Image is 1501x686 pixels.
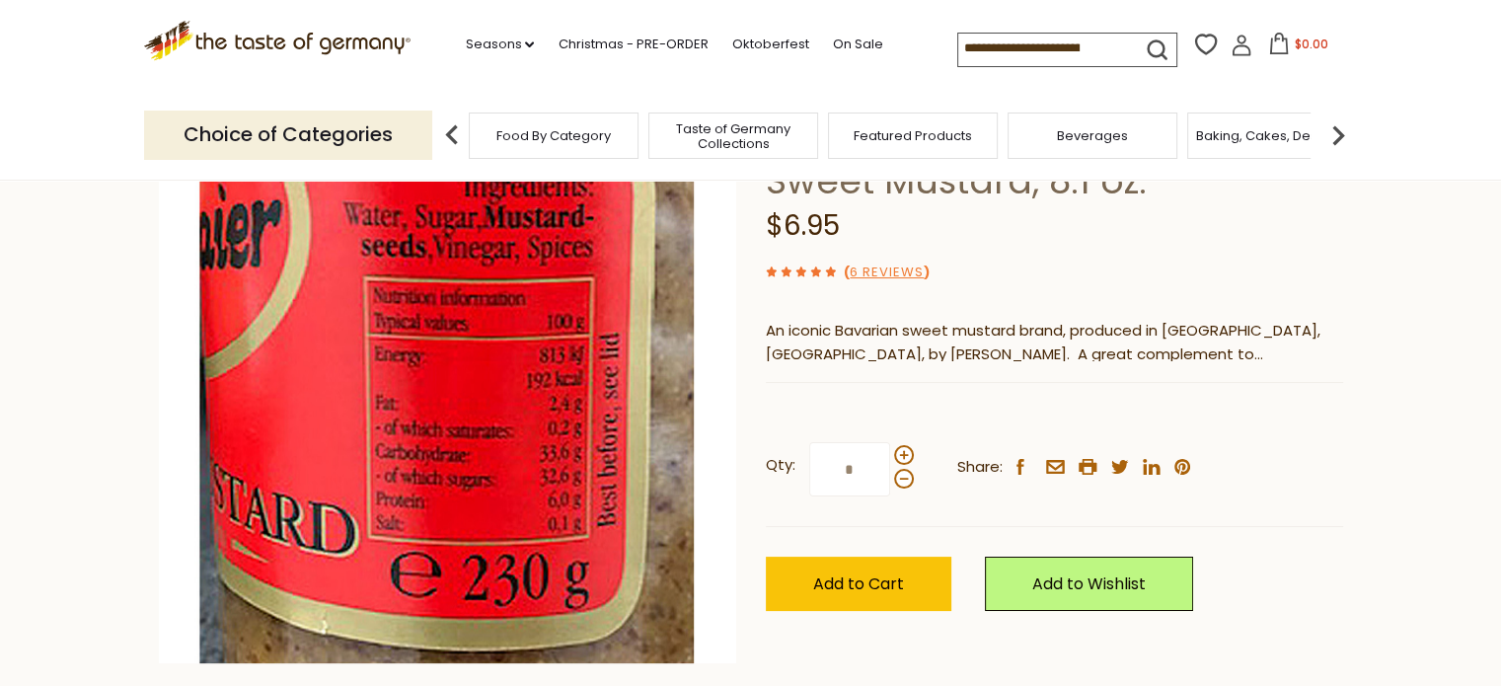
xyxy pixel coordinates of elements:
[1256,33,1340,62] button: $0.00
[159,86,736,663] img: Haendlmaier Original Bavarian Sweet Mustard, 8.1 oz.
[813,572,904,595] span: Add to Cart
[465,34,534,55] a: Seasons
[1318,115,1358,155] img: next arrow
[496,128,611,143] a: Food By Category
[654,121,812,151] a: Taste of Germany Collections
[850,263,924,283] a: 6 Reviews
[985,557,1193,611] a: Add to Wishlist
[766,114,1343,203] h1: Haendlmaier Original Bavarian Sweet Mustard, 8.1 oz.
[766,453,795,478] strong: Qty:
[144,111,432,159] p: Choice of Categories
[731,34,808,55] a: Oktoberfest
[432,115,472,155] img: previous arrow
[844,263,930,281] span: ( )
[1196,128,1349,143] a: Baking, Cakes, Desserts
[832,34,882,55] a: On Sale
[957,455,1003,480] span: Share:
[766,557,951,611] button: Add to Cart
[1057,128,1128,143] a: Beverages
[766,319,1343,368] p: An iconic Bavarian sweet mustard brand, produced in [GEOGRAPHIC_DATA], [GEOGRAPHIC_DATA], by [PER...
[558,34,708,55] a: Christmas - PRE-ORDER
[854,128,972,143] a: Featured Products
[1294,36,1327,52] span: $0.00
[766,206,840,245] span: $6.95
[809,442,890,496] input: Qty:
